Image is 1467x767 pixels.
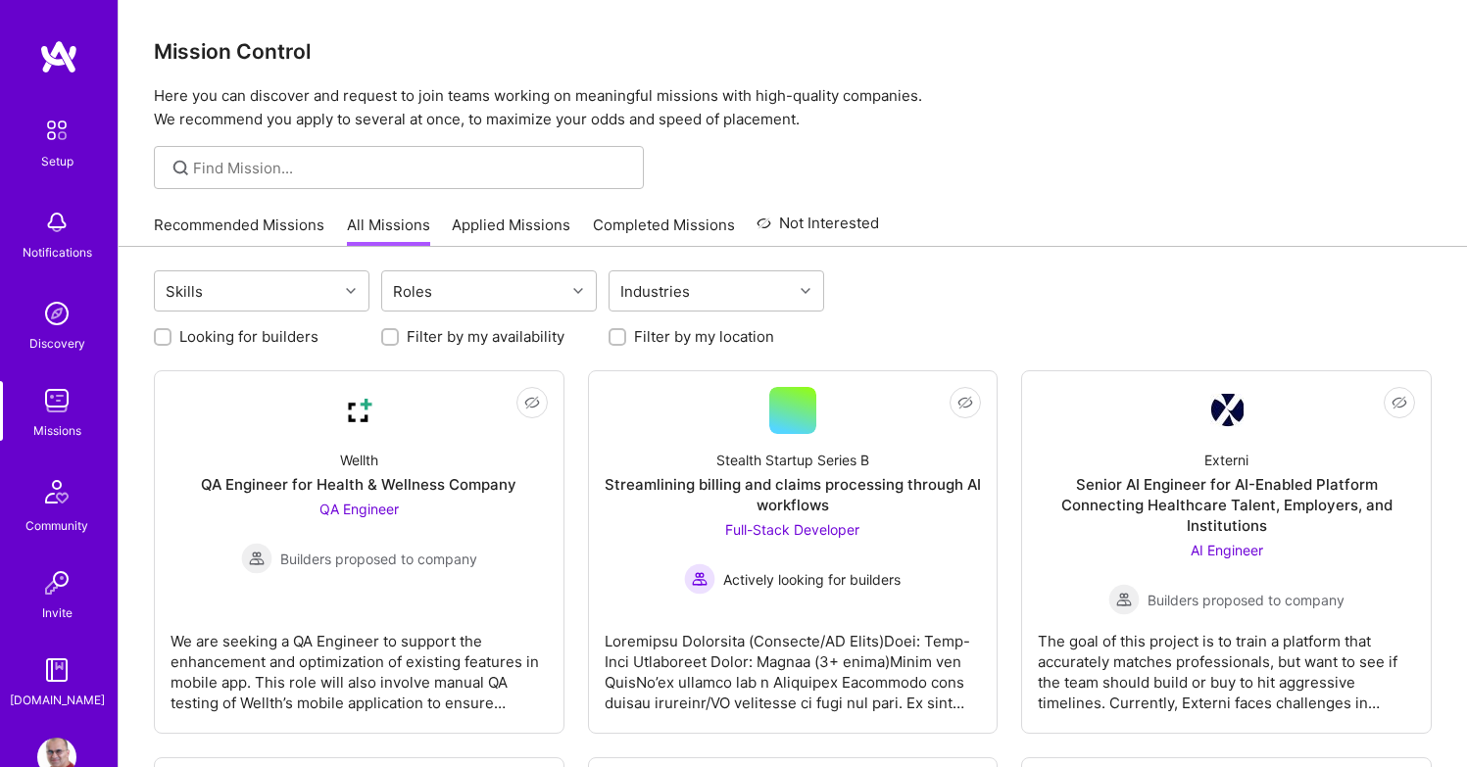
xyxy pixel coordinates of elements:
a: Recommended Missions [154,215,324,247]
div: QA Engineer for Health & Wellness Company [201,474,516,495]
div: The goal of this project is to train a platform that accurately matches professionals, but want t... [1038,615,1415,713]
i: icon SearchGrey [170,157,192,179]
div: Setup [41,151,73,171]
input: Find Mission... [193,158,629,178]
div: Senior AI Engineer for AI-Enabled Platform Connecting Healthcare Talent, Employers, and Institutions [1038,474,1415,536]
span: Actively looking for builders [723,569,901,590]
img: logo [39,39,78,74]
i: icon EyeClosed [1392,395,1407,410]
div: Roles [388,277,437,306]
span: AI Engineer [1191,542,1263,558]
label: Looking for builders [179,326,318,347]
i: icon Chevron [801,286,810,296]
img: bell [37,203,76,242]
img: discovery [37,294,76,333]
a: Company LogoWellthQA Engineer for Health & Wellness CompanyQA Engineer Builders proposed to compa... [171,387,548,717]
div: We are seeking a QA Engineer to support the enhancement and optimization of existing features in ... [171,615,548,713]
a: Stealth Startup Series BStreamlining billing and claims processing through AI workflowsFull-Stack... [605,387,982,717]
div: Streamlining billing and claims processing through AI workflows [605,474,982,515]
span: Builders proposed to company [1148,590,1345,610]
div: Skills [161,277,208,306]
div: Notifications [23,242,92,263]
img: setup [36,110,77,151]
a: Completed Missions [593,215,735,247]
a: All Missions [347,215,430,247]
p: Here you can discover and request to join teams working on meaningful missions with high-quality ... [154,84,1432,131]
div: Missions [33,420,81,441]
h3: Mission Control [154,39,1432,64]
i: icon EyeClosed [524,395,540,410]
div: [DOMAIN_NAME] [10,690,105,710]
div: Wellth [340,450,378,470]
img: Invite [37,563,76,602]
div: Industries [615,277,695,306]
a: Applied Missions [452,215,570,247]
i: icon Chevron [573,286,583,296]
label: Filter by my availability [407,326,564,347]
img: Community [33,468,80,515]
a: Company LogoExterniSenior AI Engineer for AI-Enabled Platform Connecting Healthcare Talent, Emplo... [1038,387,1415,717]
img: Company Logo [335,387,382,434]
img: guide book [37,650,76,690]
div: Discovery [29,333,85,354]
div: Community [25,515,88,536]
img: Actively looking for builders [684,563,715,595]
span: Full-Stack Developer [725,521,859,538]
div: Loremipsu Dolorsita (Consecte/AD Elits)Doei: Temp-Inci Utlaboreet Dolor: Magnaa (3+ enima)Minim v... [605,615,982,713]
label: Filter by my location [634,326,774,347]
span: QA Engineer [319,501,399,517]
a: Not Interested [757,212,879,247]
img: Builders proposed to company [241,543,272,574]
img: teamwork [37,381,76,420]
div: Invite [42,602,73,623]
i: icon Chevron [346,286,356,296]
span: Builders proposed to company [280,549,477,569]
div: Externi [1204,450,1248,470]
img: Builders proposed to company [1108,584,1140,615]
div: Stealth Startup Series B [716,450,869,470]
img: Company Logo [1210,394,1244,427]
i: icon EyeClosed [957,395,973,410]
